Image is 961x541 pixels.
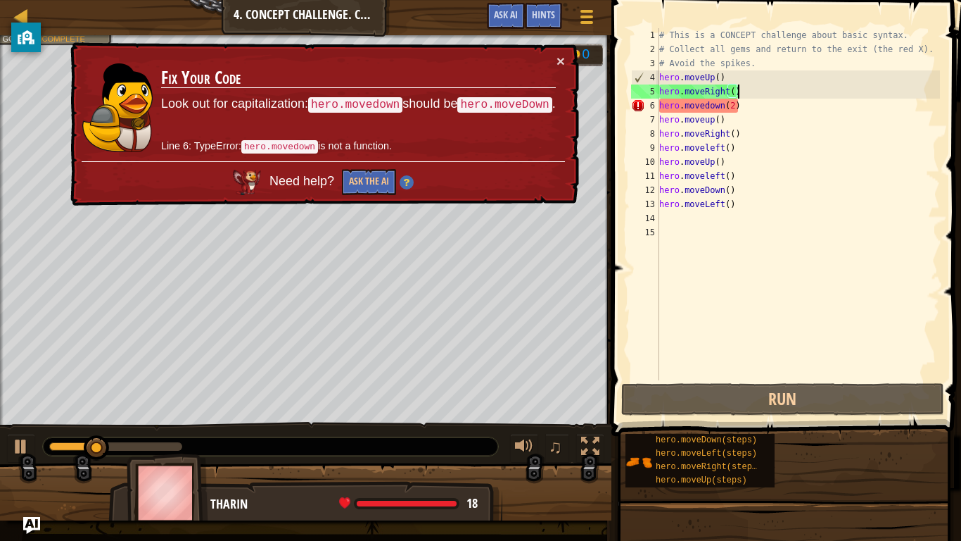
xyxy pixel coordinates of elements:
[631,56,659,70] div: 3
[631,85,659,99] div: 5
[631,155,659,169] div: 10
[161,139,556,154] p: Line 6: TypeError: is not a function.
[269,175,338,189] span: Need help?
[545,434,569,463] button: ♫
[342,169,396,195] button: Ask the AI
[563,44,603,66] div: Team 'ogres' has 0 gold.
[161,68,556,88] h3: Fix Your Code
[625,449,652,475] img: portrait.png
[510,434,538,463] button: Adjust volume
[621,383,944,416] button: Run
[82,63,153,152] img: duck_ida.png
[631,42,659,56] div: 2
[494,8,518,21] span: Ask AI
[23,517,40,534] button: Ask AI
[210,495,488,514] div: Tharin
[631,183,659,197] div: 12
[582,47,596,61] div: 0
[656,475,747,485] span: hero.moveUp(steps)
[457,97,552,113] code: hero.moveDown
[569,3,604,36] button: Show game menu
[631,113,659,127] div: 7
[548,436,562,457] span: ♫
[631,141,659,155] div: 9
[532,8,555,21] span: Hints
[631,28,659,42] div: 1
[631,197,659,211] div: 13
[161,95,556,113] p: Look out for capitalization: should be .
[11,23,41,52] button: privacy banner
[656,435,757,445] span: hero.moveDown(steps)
[308,97,402,113] code: hero.movedown
[631,169,659,183] div: 11
[631,225,659,240] div: 15
[656,462,762,472] span: hero.moveRight(steps)
[576,434,604,463] button: Toggle fullscreen
[400,175,414,189] img: Hint
[556,54,565,68] button: ×
[656,449,757,459] span: hero.moveLeft(steps)
[7,434,35,463] button: Ctrl + P: Play
[631,211,659,225] div: 14
[233,170,261,195] img: AI
[466,495,478,512] span: 18
[487,3,525,29] button: Ask AI
[339,497,478,510] div: health: 18 / 18
[127,454,208,532] img: thang_avatar_frame.png
[241,140,318,154] code: hero.movedown
[631,127,659,141] div: 8
[632,70,659,85] div: 4
[631,99,659,113] div: 6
